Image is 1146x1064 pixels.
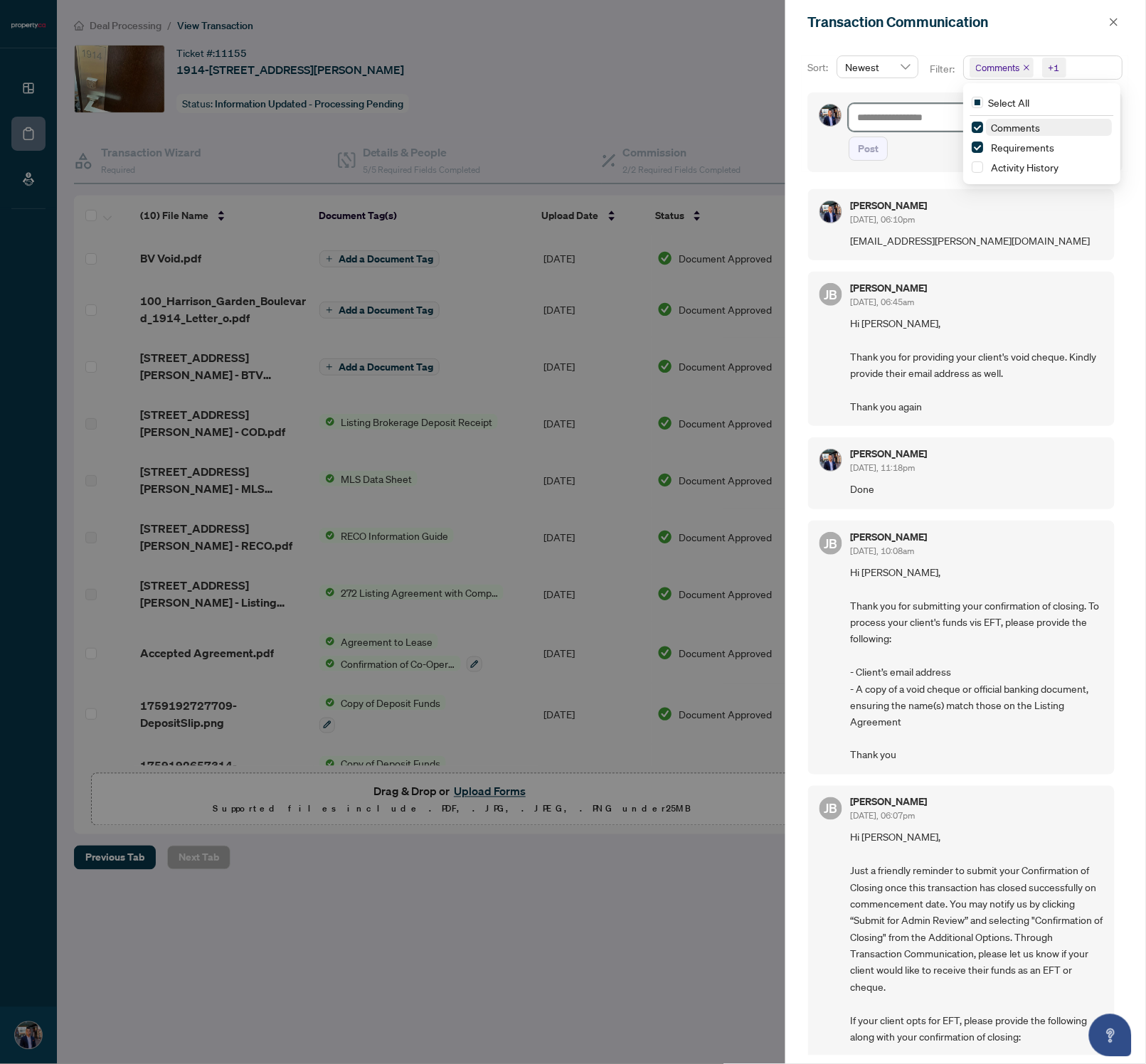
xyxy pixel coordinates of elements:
[851,315,1103,415] span: Hi [PERSON_NAME], Thank you for providing your client's void cheque. Kindly provide their email a...
[977,60,1021,75] span: Comments
[992,161,1060,174] span: Activity History
[851,283,928,293] h5: [PERSON_NAME]
[851,462,916,473] span: [DATE], 11:18pm
[972,161,984,173] span: Select Activity History
[820,201,842,223] img: Profile Icon
[987,119,1113,136] span: Comments
[992,141,1056,154] span: Requirements
[851,532,928,542] h5: [PERSON_NAME]
[1089,1014,1132,1057] button: Open asap
[824,284,838,304] span: JB
[1024,64,1031,71] span: close
[820,449,842,471] img: Profile Icon
[851,214,916,225] span: [DATE], 06:10pm
[972,142,984,153] span: Select Requirements
[970,58,1034,78] span: Comments
[851,481,1103,497] span: Done
[987,139,1113,156] span: Requirements
[851,297,915,307] span: [DATE], 06:45am
[1049,60,1061,75] div: +1
[987,159,1113,176] span: Activity History
[849,137,888,161] button: Post
[1109,17,1119,27] span: close
[824,533,838,553] span: JB
[851,564,1103,764] span: Hi [PERSON_NAME], Thank you for submitting your confirmation of closing. To process your client's...
[992,121,1041,134] span: Comments
[851,811,916,821] span: [DATE], 06:07pm
[808,11,1105,33] div: Transaction Communication
[851,201,928,211] h5: [PERSON_NAME]
[984,95,1036,110] span: Select All
[824,799,838,819] span: JB
[820,105,842,126] img: Profile Icon
[851,233,1103,249] span: [EMAIL_ADDRESS][PERSON_NAME][DOMAIN_NAME]
[930,61,957,77] p: Filter:
[846,56,911,78] span: Newest
[851,797,928,807] h5: [PERSON_NAME]
[808,60,832,75] p: Sort:
[851,449,928,459] h5: [PERSON_NAME]
[851,546,915,556] span: [DATE], 10:08am
[972,122,984,133] span: Select Comments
